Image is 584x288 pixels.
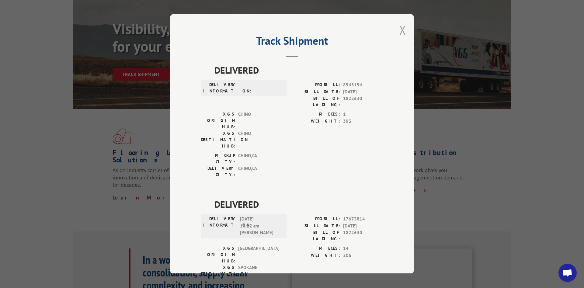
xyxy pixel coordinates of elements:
[292,118,340,125] label: WEIGHT:
[238,264,279,283] span: SPOKANE
[343,229,383,242] span: 1822630
[343,223,383,230] span: [DATE]
[292,216,340,223] label: PROBILL:
[292,95,340,108] label: BILL OF LADING:
[343,111,383,118] span: 1
[399,22,406,38] button: Close modal
[238,245,279,264] span: [GEOGRAPHIC_DATA]
[201,152,235,165] label: PICKUP CITY:
[343,252,383,259] span: 206
[201,111,235,130] label: XGS ORIGIN HUB:
[343,95,383,108] span: 1822630
[292,111,340,118] label: PIECES:
[292,245,340,252] label: PIECES:
[201,36,383,48] h2: Track Shipment
[343,88,383,95] span: [DATE]
[238,130,279,149] span: CHINO
[292,88,340,95] label: BILL DATE:
[292,82,340,88] label: PROBILL:
[343,216,383,223] span: 17673814
[214,63,383,77] span: DELIVERED
[201,245,235,264] label: XGS ORIGIN HUB:
[238,152,279,165] span: CHINO , CA
[292,223,340,230] label: BILL DATE:
[203,216,237,236] label: DELIVERY INFORMATION:
[343,82,383,88] span: 8945194
[292,229,340,242] label: BILL OF LADING:
[238,111,279,130] span: CHINO
[292,252,340,259] label: WEIGHT:
[201,165,235,178] label: DELIVERY CITY:
[201,130,235,149] label: XGS DESTINATION HUB:
[343,245,383,252] span: 14
[240,216,281,236] span: [DATE] 10:12 am [PERSON_NAME]
[238,165,279,178] span: CHINO , CA
[343,118,383,125] span: 393
[214,197,383,211] span: DELIVERED
[558,264,577,282] div: Open chat
[201,264,235,283] label: XGS DESTINATION HUB:
[203,82,237,94] label: DELIVERY INFORMATION:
